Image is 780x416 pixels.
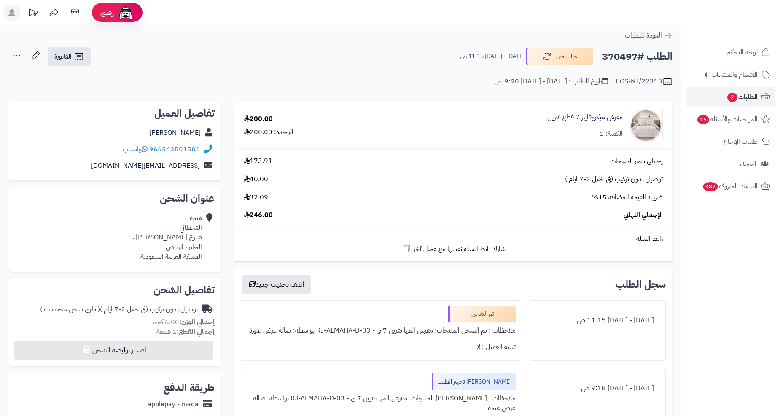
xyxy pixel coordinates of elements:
span: الفاتورة [54,51,72,62]
span: العملاء [740,158,756,170]
span: المراجعات والأسئلة [697,113,758,125]
a: [PERSON_NAME] [149,128,201,138]
div: POS-NT/22313 [616,77,672,87]
button: تم الشحن [526,48,593,65]
h2: الطلب #370497 [602,48,672,65]
span: 40.00 [244,174,268,184]
small: [DATE] - [DATE] 11:15 ص [460,52,524,61]
a: السلات المتروكة382 [686,176,775,196]
a: [EMAIL_ADDRESS][DOMAIN_NAME] [91,161,200,171]
span: الطلبات [726,91,758,103]
div: تنبيه العميل : لا [246,339,516,355]
h3: سجل الطلب [616,279,666,290]
span: 173.91 [244,156,272,166]
span: الأقسام والمنتجات [711,69,758,81]
span: لوحة التحكم [726,46,758,58]
span: ضريبة القيمة المضافة 15% [592,193,663,202]
span: 246.00 [244,210,273,220]
span: العودة للطلبات [625,30,662,40]
img: 1746703790-110201010775%20(1)-90x90.jpg [629,109,662,142]
small: 6.00 كجم [152,317,215,327]
h2: تفاصيل الشحن [15,285,215,295]
a: مفرش ميكروفايبر 7 قطع نفرين [547,113,623,122]
span: الإجمالي النهائي [624,210,663,220]
h2: عنوان الشحن [15,193,215,204]
a: واتساب [123,144,148,154]
div: الكمية: 1 [600,129,623,139]
h2: طريقة الدفع [164,383,215,393]
div: [DATE] - [DATE] 9:18 ص [535,380,660,397]
div: الوحدة: 200.00 [244,127,293,137]
span: 2 [727,93,738,102]
span: ( طرق شحن مخصصة ) [40,304,100,314]
button: إصدار بوليصة الشحن [14,341,213,360]
a: العملاء [686,154,775,174]
img: logo-2.png [723,6,772,24]
a: المراجعات والأسئلة16 [686,109,775,129]
a: الفاتورة [48,47,91,66]
div: تم الشحن [448,306,516,322]
span: 382 [702,182,718,192]
div: رابط السلة [237,234,669,244]
button: أضف تحديث جديد [242,275,311,294]
div: 200.00 [244,114,273,124]
a: الطلبات2 [686,87,775,107]
div: منيره القحطاني شارع [PERSON_NAME] ، الحاير ، الرياض المملكة العربية السعودية [132,213,202,261]
strong: إجمالي القطع: [177,327,215,337]
a: تحديثات المنصة [22,4,43,23]
a: 966543501581 [149,144,200,154]
div: [DATE] - [DATE] 11:15 ص [535,312,660,329]
span: إجمالي سعر المنتجات [610,156,663,166]
span: شارك رابط السلة نفسها مع عميل آخر [414,244,506,254]
span: 16 [697,115,710,125]
a: طلبات الإرجاع [686,132,775,152]
span: السلات المتروكة [702,180,758,192]
img: ai-face.png [117,4,134,21]
h2: تفاصيل العميل [15,108,215,118]
a: لوحة التحكم [686,42,775,62]
small: 1 قطعة [156,327,215,337]
a: العودة للطلبات [625,30,672,40]
div: ملاحظات : تم الشحن المنتجات: مفرش المها نفرين 7 ق - RJ-ALMAHA-D-03 بواسطة: صالة عرض عنيزة [246,322,516,339]
span: طلبات الإرجاع [724,136,758,148]
span: 32.09 [244,193,268,202]
div: تاريخ الطلب : [DATE] - [DATE] 9:20 ص [494,77,608,86]
span: توصيل بدون تركيب (في خلال 2-7 ايام ) [565,174,663,184]
div: applepay - mada [148,400,199,409]
a: شارك رابط السلة نفسها مع عميل آخر [401,244,506,254]
div: توصيل بدون تركيب (في خلال 2-7 ايام ) [40,305,198,314]
span: رفيق [100,8,114,18]
strong: إجمالي الوزن: [179,317,215,327]
div: [PERSON_NAME] تجهيز الطلب [432,373,516,390]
